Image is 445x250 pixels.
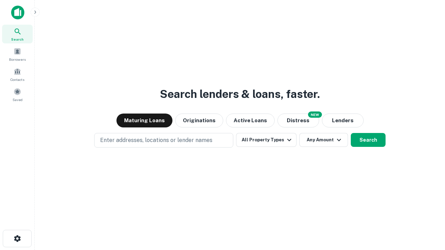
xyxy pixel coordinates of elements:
[410,194,445,228] iframe: Chat Widget
[10,77,24,82] span: Contacts
[2,85,33,104] a: Saved
[2,65,33,84] a: Contacts
[13,97,23,102] span: Saved
[100,136,212,144] p: Enter addresses, locations or lender names
[175,114,223,127] button: Originations
[351,133,386,147] button: Search
[11,36,24,42] span: Search
[11,6,24,19] img: capitalize-icon.png
[226,114,275,127] button: Active Loans
[277,114,319,127] button: Search distressed loans with lien and other non-mortgage details.
[2,25,33,43] a: Search
[9,57,26,62] span: Borrowers
[236,133,297,147] button: All Property Types
[308,111,322,118] div: NEW
[322,114,364,127] button: Lenders
[116,114,172,127] button: Maturing Loans
[299,133,348,147] button: Any Amount
[94,133,233,148] button: Enter addresses, locations or lender names
[160,86,320,102] h3: Search lenders & loans, faster.
[2,45,33,64] a: Borrowers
